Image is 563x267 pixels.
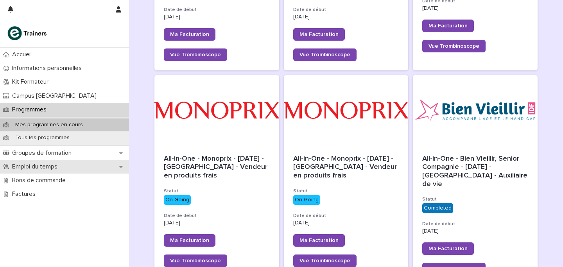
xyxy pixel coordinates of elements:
div: Completed [422,203,453,213]
a: Vue Trombinoscope [293,48,357,61]
a: Vue Trombinoscope [293,254,357,267]
h3: Statut [293,188,399,194]
p: Bons de commande [9,177,72,184]
span: All-in-One - Monoprix - [DATE] - [GEOGRAPHIC_DATA] - Vendeur en produits frais [293,155,399,179]
p: [DATE] [422,228,528,235]
p: [DATE] [164,14,270,20]
span: Ma Facturation [170,32,209,37]
a: Vue Trombinoscope [164,48,227,61]
h3: Date de début [422,221,528,227]
h3: Date de début [164,213,270,219]
p: [DATE] [293,14,399,20]
p: [DATE] [293,220,399,226]
h3: Date de début [293,213,399,219]
span: Ma Facturation [429,23,468,29]
span: Ma Facturation [170,238,209,243]
p: Emploi du temps [9,163,64,170]
p: Mes programmes en cours [9,122,89,128]
p: Campus [GEOGRAPHIC_DATA] [9,92,103,100]
p: [DATE] [164,220,270,226]
p: [DATE] [422,5,528,12]
a: Vue Trombinoscope [422,40,486,52]
span: Vue Trombinoscope [299,52,350,57]
p: Informations personnelles [9,65,88,72]
p: Accueil [9,51,38,58]
p: Groupes de formation [9,149,78,157]
span: Ma Facturation [299,238,339,243]
img: K0CqGN7SDeD6s4JG8KQk [6,25,49,41]
h3: Statut [164,188,270,194]
a: Ma Facturation [293,234,345,247]
span: Ma Facturation [299,32,339,37]
a: Vue Trombinoscope [164,254,227,267]
span: All-in-One - Bien Vieillir, Senior Compagnie - [DATE] - [GEOGRAPHIC_DATA] - Auxiliaire de vie [422,155,529,188]
span: Vue Trombinoscope [170,52,221,57]
a: Ma Facturation [164,28,215,41]
div: On Going [164,195,191,205]
span: Vue Trombinoscope [299,258,350,263]
a: Ma Facturation [422,20,474,32]
p: Programmes [9,106,53,113]
a: Ma Facturation [164,234,215,247]
a: Ma Facturation [422,242,474,255]
span: Vue Trombinoscope [170,258,221,263]
span: All-in-One - Monoprix - [DATE] - [GEOGRAPHIC_DATA] - Vendeur en produits frais [164,155,269,179]
p: Tous les programmes [9,134,76,141]
span: Vue Trombinoscope [429,43,479,49]
p: Factures [9,190,42,198]
div: On Going [293,195,320,205]
h3: Date de début [293,7,399,13]
a: Ma Facturation [293,28,345,41]
p: Kit Formateur [9,78,55,86]
span: Ma Facturation [429,246,468,251]
h3: Statut [422,196,528,202]
h3: Date de début [164,7,270,13]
